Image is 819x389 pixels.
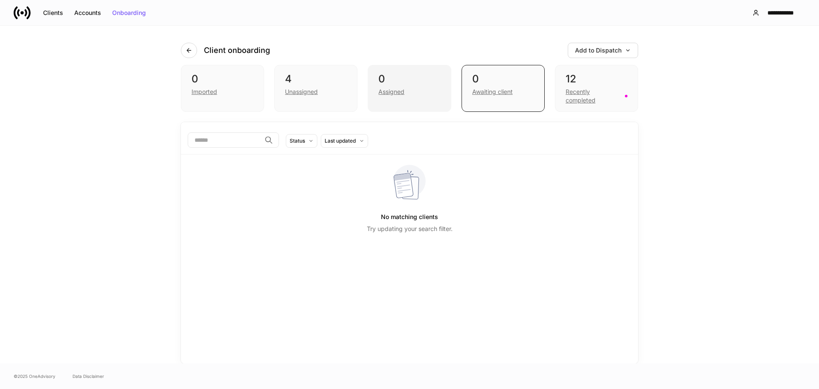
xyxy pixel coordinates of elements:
[274,65,357,112] div: 4Unassigned
[14,373,55,380] span: © 2025 OneAdvisory
[286,134,317,148] button: Status
[73,373,104,380] a: Data Disclaimer
[472,72,534,86] div: 0
[38,6,69,20] button: Clients
[181,65,264,112] div: 0Imported
[69,6,107,20] button: Accounts
[107,6,151,20] button: Onboarding
[74,10,101,16] div: Accounts
[192,72,253,86] div: 0
[566,72,627,86] div: 12
[290,137,305,145] div: Status
[192,88,217,96] div: Imported
[204,45,270,56] h4: Client onboarding
[285,72,347,86] div: 4
[462,65,545,112] div: 0Awaiting client
[575,47,631,53] div: Add to Dispatch
[568,43,638,58] button: Add to Dispatch
[368,65,451,112] div: 0Assigned
[367,225,453,233] p: Try updating your search filter.
[378,72,440,86] div: 0
[321,134,368,148] button: Last updated
[325,137,356,145] div: Last updated
[285,88,318,96] div: Unassigned
[378,88,404,96] div: Assigned
[566,88,620,105] div: Recently completed
[112,10,146,16] div: Onboarding
[472,88,513,96] div: Awaiting client
[43,10,63,16] div: Clients
[381,209,438,225] h5: No matching clients
[555,65,638,112] div: 12Recently completed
